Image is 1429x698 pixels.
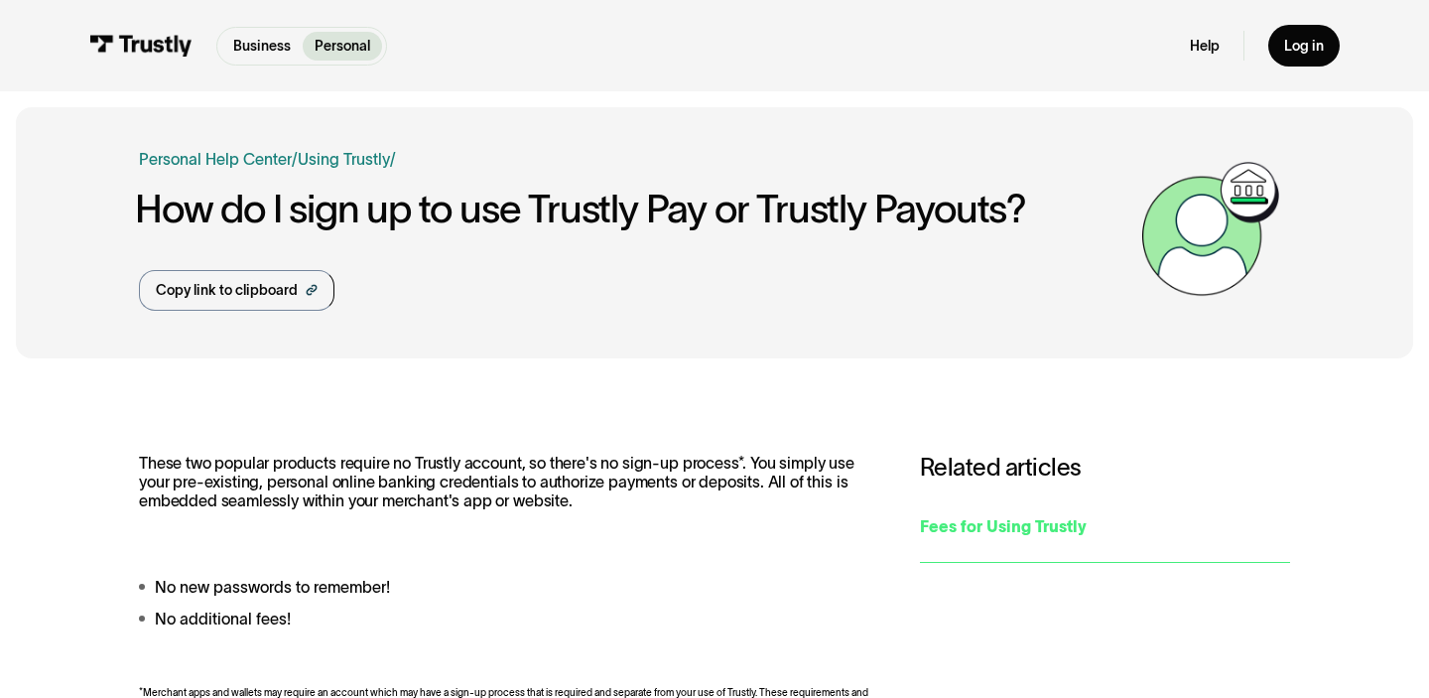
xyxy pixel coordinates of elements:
[303,32,382,61] a: Personal
[139,575,880,599] li: No new passwords to remember!
[292,147,298,171] div: /
[1268,25,1340,67] a: Log in
[315,36,370,57] p: Personal
[920,514,1290,538] div: Fees for Using Trustly
[139,607,880,630] li: No additional fees!
[139,270,334,311] a: Copy link to clipboard
[135,187,1131,230] h1: How do I sign up to use Trustly Pay or Trustly Payouts?
[139,454,880,511] p: These two popular products require no Trustly account, so there's no sign-up process*. You simply...
[139,147,292,171] a: Personal Help Center
[1284,37,1324,55] div: Log in
[156,280,298,301] div: Copy link to clipboard
[233,36,291,57] p: Business
[920,454,1290,483] h3: Related articles
[1190,37,1220,55] a: Help
[221,32,303,61] a: Business
[89,35,193,57] img: Trustly Logo
[298,150,390,168] a: Using Trustly
[390,147,396,171] div: /
[920,490,1290,563] a: Fees for Using Trustly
